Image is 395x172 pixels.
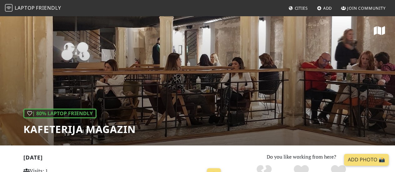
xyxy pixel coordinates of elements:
h1: Kafeterija Magazin [23,123,136,135]
span: Friendly [36,4,61,11]
div: | 80% Laptop Friendly [23,109,96,119]
a: Add [314,2,335,14]
img: LaptopFriendly [5,4,12,12]
a: Add Photo 📸 [344,154,389,166]
span: Join Community [347,5,386,11]
span: Laptop [15,4,35,11]
a: Join Community [338,2,388,14]
h2: [DATE] [23,154,224,163]
a: LaptopFriendly LaptopFriendly [5,3,61,14]
a: Cities [286,2,310,14]
span: Cities [295,5,308,11]
p: Do you like working from here? [231,153,372,161]
span: Add [323,5,332,11]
